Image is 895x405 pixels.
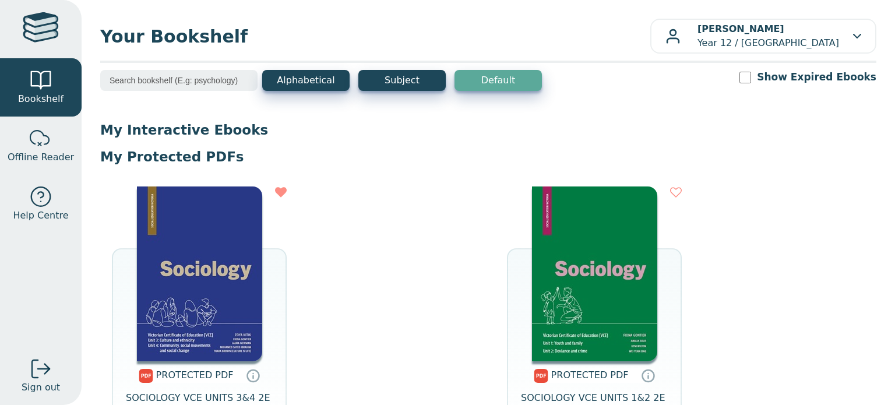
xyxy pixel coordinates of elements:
a: Protected PDFs cannot be printed, copied or shared. They can be accessed online through Education... [641,368,655,382]
span: PROTECTED PDF [551,369,629,381]
a: Protected PDFs cannot be printed, copied or shared. They can be accessed online through Education... [246,368,260,382]
span: Bookshelf [18,92,64,106]
b: [PERSON_NAME] [697,23,784,34]
label: Show Expired Ebooks [757,70,876,84]
img: pdf.svg [139,369,153,383]
span: Sign out [22,381,60,395]
p: Year 12 / [GEOGRAPHIC_DATA] [697,22,839,50]
span: PROTECTED PDF [156,369,234,381]
img: 5bda90e2-9632-4ad1-b11a-e3040a626439.jpg [137,186,262,361]
p: My Interactive Ebooks [100,121,876,139]
input: Search bookshelf (E.g: psychology) [100,70,258,91]
button: [PERSON_NAME]Year 12 / [GEOGRAPHIC_DATA] [650,19,876,54]
button: Alphabetical [262,70,350,91]
button: Subject [358,70,446,91]
span: Offline Reader [8,150,74,164]
button: Default [454,70,542,91]
img: pdf.svg [534,369,548,383]
img: ce318479-d3e9-4a32-a24a-0d1f8db2ee86.jpg [532,186,657,361]
span: Your Bookshelf [100,23,650,50]
p: My Protected PDFs [100,148,876,165]
span: Help Centre [13,209,68,223]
